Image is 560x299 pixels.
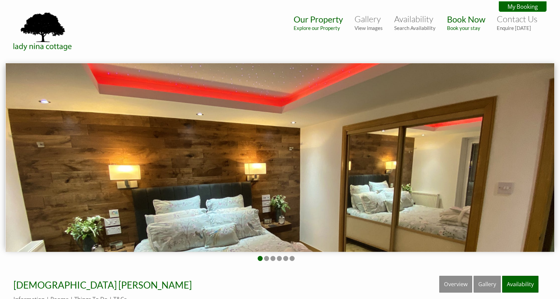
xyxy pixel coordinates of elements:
[447,25,485,31] small: Book your stay
[497,14,537,31] a: Contact UsEnquire [DATE]
[354,25,383,31] small: View images
[447,14,485,31] a: Book NowBook your stay
[294,14,343,31] a: Our PropertyExplore our Property
[394,25,436,31] small: Search Availability
[497,25,537,31] small: Enquire [DATE]
[394,14,436,31] a: AvailabilitySearch Availability
[502,276,538,293] a: Availability
[9,11,77,51] img: Lady Nina Cottage
[499,1,547,12] a: My Booking
[474,276,501,293] a: Gallery
[439,276,472,293] a: Overview
[354,14,383,31] a: GalleryView images
[294,25,343,31] small: Explore our Property
[13,279,192,291] a: [DEMOGRAPHIC_DATA] [PERSON_NAME]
